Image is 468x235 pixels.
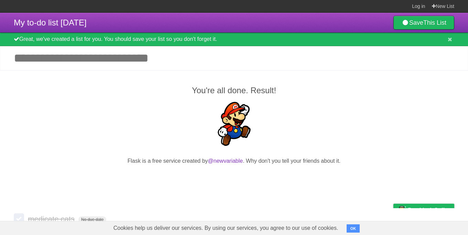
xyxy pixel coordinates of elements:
span: My to-do list [DATE] [14,18,87,27]
label: Done [14,213,24,224]
b: This List [423,19,446,26]
a: SaveThis List [393,16,454,30]
h2: You're all done. Result! [14,84,454,97]
img: Super Mario [212,102,256,146]
p: Flask is a free service created by . Why don't you tell your friends about it. [14,157,454,165]
button: OK [347,224,360,233]
iframe: X Post Button [221,174,247,183]
a: @newvariable [208,158,243,164]
span: Cookies help us deliver our services. By using our services, you agree to our use of cookies. [107,221,345,235]
img: Buy me a coffee [397,204,406,216]
span: No due date [78,216,106,223]
a: Buy me a coffee [393,204,454,216]
span: medicate cats [28,215,76,223]
span: Buy me a coffee [408,204,451,216]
